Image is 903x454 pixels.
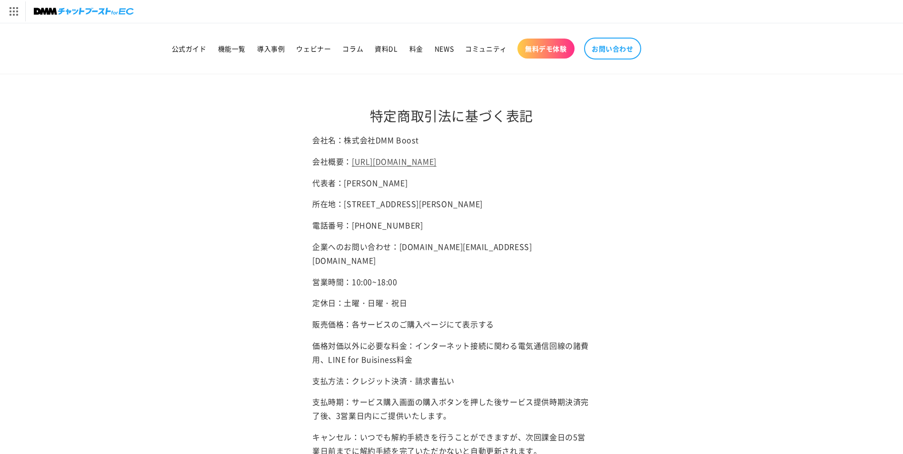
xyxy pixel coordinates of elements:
a: 公式ガイド [166,39,212,59]
a: ウェビナー [290,39,337,59]
span: ウェビナー [296,44,331,53]
p: 支払時期：サービス購入画面の購入ボタンを押した後サービス提供時期決済完了後、3営業日内にご提供いたします。 [312,395,591,423]
a: [URL][DOMAIN_NAME] [352,156,437,167]
span: 料金 [409,44,423,53]
h1: 特定商取引法に基づく表記 [312,107,591,124]
p: 電話番号：[PHONE_NUMBER] [312,218,591,232]
p: 価格対価以外に必要な料金：インターネット接続に関わる電気通信回線の諸費用、LINE for Buisiness料金 [312,339,591,366]
img: チャットブーストforEC [34,5,134,18]
span: コミュニティ [465,44,507,53]
a: 無料デモ体験 [517,39,575,59]
span: 無料デモ体験 [525,44,567,53]
span: NEWS [435,44,454,53]
p: 支払方法：クレジット決済・請求書払い [312,374,591,388]
a: 資料DL [369,39,403,59]
p: 定休日：土曜・日曜・祝日 [312,296,591,310]
span: お問い合わせ [592,44,634,53]
p: 代表者：[PERSON_NAME] [312,176,591,190]
a: 機能一覧 [212,39,251,59]
a: お問い合わせ [584,38,641,59]
p: 所在地：[STREET_ADDRESS][PERSON_NAME] [312,197,591,211]
p: 会社概要： [312,155,591,168]
a: コミュニティ [459,39,513,59]
span: 導入事例 [257,44,285,53]
span: 資料DL [375,44,397,53]
a: コラム [337,39,369,59]
span: 機能一覧 [218,44,246,53]
p: 営業時間：10:00~18:00 [312,275,591,289]
p: 販売価格：各サービスのご購入ページにて表示する [312,317,591,331]
p: 会社名：株式会社DMM Boost [312,133,591,147]
img: サービス [1,1,25,21]
span: 公式ガイド [172,44,207,53]
p: 企業へのお問い合わせ：[DOMAIN_NAME][EMAIL_ADDRESS][DOMAIN_NAME] [312,240,591,267]
a: 導入事例 [251,39,290,59]
a: NEWS [429,39,459,59]
a: 料金 [404,39,429,59]
span: コラム [342,44,363,53]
